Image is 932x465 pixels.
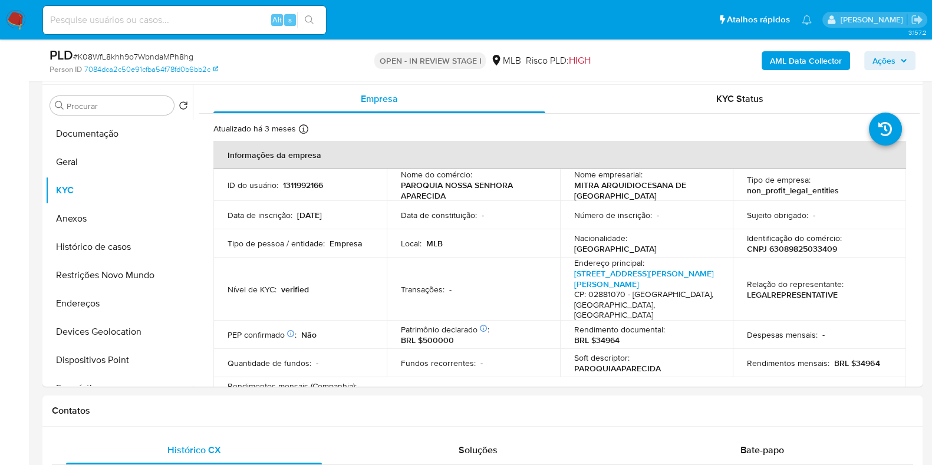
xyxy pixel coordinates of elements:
[179,101,188,114] button: Retornar ao pedido padrão
[228,329,297,340] p: PEP confirmado :
[401,335,454,345] p: BRL $500000
[747,210,808,220] p: Sujeito obrigado :
[45,148,193,176] button: Geral
[911,14,923,26] a: Sair
[401,210,477,220] p: Data de constituição :
[747,279,844,289] p: Relação do representante :
[770,51,842,70] b: AML Data Collector
[490,54,521,67] div: MLB
[574,268,714,290] a: [STREET_ADDRESS][PERSON_NAME][PERSON_NAME]
[45,261,193,289] button: Restrições Novo Mundo
[574,169,643,180] p: Nome empresarial :
[802,15,812,25] a: Notificações
[45,233,193,261] button: Histórico de casos
[374,52,486,69] p: OPEN - IN REVIEW STAGE I
[747,289,838,300] p: LEGALREPRESENTATIVE
[45,289,193,318] button: Endereços
[45,120,193,148] button: Documentação
[330,238,363,249] p: Empresa
[762,51,850,70] button: AML Data Collector
[822,329,825,340] p: -
[73,51,193,62] span: # K08WfL8khh9o7WbndaMPh8hg
[864,51,915,70] button: Ações
[228,238,325,249] p: Tipo de pessoa / entidade :
[228,381,357,391] p: Rendimentos mensais (Companhia) :
[747,329,818,340] p: Despesas mensais :
[45,346,193,374] button: Dispositivos Point
[747,243,837,254] p: CNPJ 63089825033409
[574,180,714,201] p: MITRA ARQUIDIOCESANA DE [GEOGRAPHIC_DATA]
[43,12,326,28] input: Pesquise usuários ou casos...
[426,238,443,249] p: MLB
[228,358,311,368] p: Quantidade de fundos :
[574,243,657,254] p: [GEOGRAPHIC_DATA]
[908,28,926,37] span: 3.157.2
[834,358,880,368] p: BRL $34964
[401,284,444,295] p: Transações :
[840,14,907,25] p: jonathan.shikay@mercadolivre.com
[401,358,476,368] p: Fundos recorrentes :
[747,233,842,243] p: Identificação do comércio :
[45,318,193,346] button: Devices Geolocation
[459,443,498,457] span: Soluções
[747,358,829,368] p: Rendimentos mensais :
[301,329,317,340] p: Não
[657,210,659,220] p: -
[52,405,913,417] h1: Contatos
[45,374,193,403] button: Empréstimos
[167,443,221,457] span: Histórico CX
[272,14,282,25] span: Alt
[228,284,276,295] p: Nível de KYC :
[482,210,484,220] p: -
[213,141,906,169] th: Informações da empresa
[228,180,278,190] p: ID do usuário :
[50,64,82,75] b: Person ID
[283,180,323,190] p: 1311992166
[574,324,665,335] p: Rendimento documental :
[401,169,472,180] p: Nome do comércio :
[50,45,73,64] b: PLD
[228,210,292,220] p: Data de inscrição :
[297,210,322,220] p: [DATE]
[316,358,318,368] p: -
[716,92,763,105] span: KYC Status
[213,123,296,134] p: Atualizado há 3 meses
[361,92,398,105] span: Empresa
[740,443,784,457] span: Bate-papo
[813,210,815,220] p: -
[84,64,218,75] a: 7084dca2c50e91cfba54f78fd0b6bb2c
[55,101,64,110] button: Procurar
[574,352,630,363] p: Soft descriptor :
[525,54,590,67] span: Risco PLD:
[574,363,661,374] p: PAROQUIAAPARECIDA
[67,101,169,111] input: Procurar
[401,180,541,201] p: PAROQUIA NOSSA SENHORA APARECIDA
[747,174,811,185] p: Tipo de empresa :
[288,14,292,25] span: s
[574,210,652,220] p: Número de inscrição :
[574,289,714,321] h4: CP: 02881070 - [GEOGRAPHIC_DATA], [GEOGRAPHIC_DATA], [GEOGRAPHIC_DATA]
[574,258,644,268] p: Endereço principal :
[449,284,452,295] p: -
[45,176,193,205] button: KYC
[45,205,193,233] button: Anexos
[401,324,489,335] p: Patrimônio declarado :
[401,238,421,249] p: Local :
[872,51,895,70] span: Ações
[727,14,790,26] span: Atalhos rápidos
[568,54,590,67] span: HIGH
[574,335,620,345] p: BRL $34964
[747,185,839,196] p: non_profit_legal_entities
[480,358,483,368] p: -
[574,233,627,243] p: Nacionalidade :
[281,284,309,295] p: verified
[297,12,321,28] button: search-icon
